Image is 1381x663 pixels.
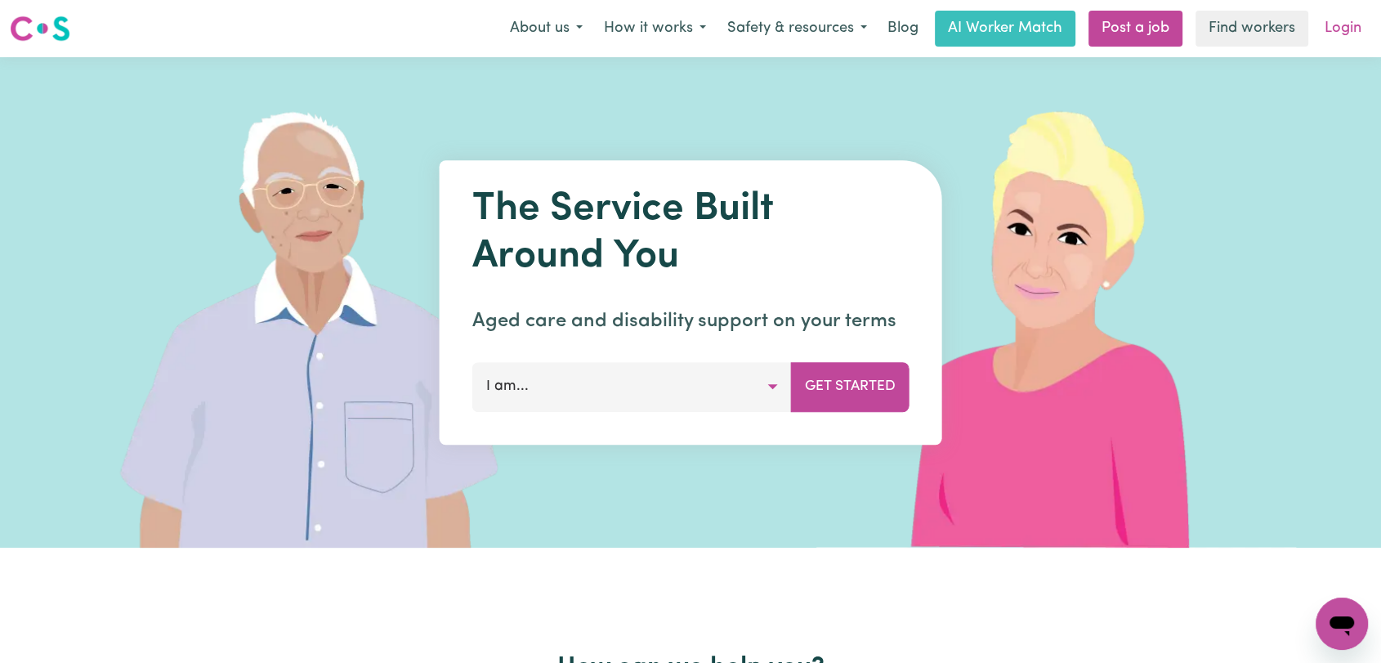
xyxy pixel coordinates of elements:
a: Login [1315,11,1371,47]
a: Post a job [1088,11,1182,47]
a: Find workers [1196,11,1308,47]
img: Careseekers logo [10,14,70,43]
a: Careseekers logo [10,10,70,47]
iframe: Button to launch messaging window [1316,598,1368,650]
button: How it works [593,11,717,46]
p: Aged care and disability support on your terms [472,307,909,336]
button: I am... [472,362,792,411]
button: Get Started [791,362,909,411]
h1: The Service Built Around You [472,186,909,280]
button: About us [499,11,593,46]
a: AI Worker Match [935,11,1075,47]
button: Safety & resources [717,11,878,46]
a: Blog [878,11,928,47]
